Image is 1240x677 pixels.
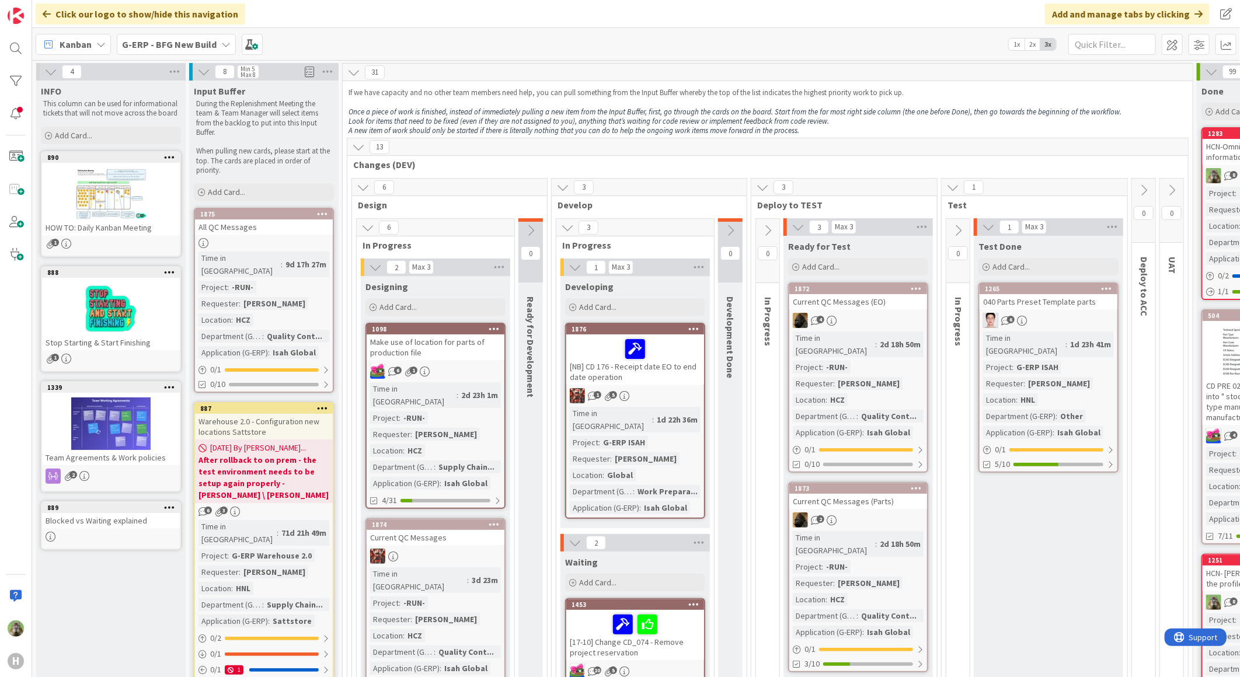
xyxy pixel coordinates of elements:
div: 1098 [372,325,504,333]
div: [PERSON_NAME] [241,297,308,310]
span: : [1235,613,1236,626]
span: : [833,577,835,589]
img: ND [793,512,808,528]
div: G-ERP Warehouse 2.0 [229,549,315,562]
span: 0 / 1 [210,648,221,660]
img: ll [983,313,998,328]
div: 1872 [795,285,927,293]
span: : [825,393,827,406]
div: 1873 [789,483,927,494]
div: 71d 21h 49m [278,526,329,539]
span: 0/10 [210,378,225,390]
div: Project [198,549,227,562]
div: 1098Make use of location for parts of production file [367,324,504,360]
div: 1453 [572,601,704,609]
div: Location [793,593,825,606]
span: : [821,560,823,573]
div: Project [570,436,598,449]
input: Quick Filter... [1068,34,1156,55]
div: Time in [GEOGRAPHIC_DATA] [198,252,281,277]
span: : [833,377,835,390]
span: : [1016,393,1018,406]
div: Time in [GEOGRAPHIC_DATA] [370,382,457,408]
div: Application (G-ERP) [793,426,862,439]
div: Location [1206,219,1239,232]
span: : [652,413,654,426]
div: 1875 [200,210,333,218]
div: Location [1206,646,1239,659]
div: 0/1 [195,362,333,377]
div: HCZ [233,313,253,326]
span: 2 [817,515,824,523]
div: Location [793,393,825,406]
span: Kanban [60,37,92,51]
span: : [1235,187,1236,200]
div: Warehouse 2.0 - Configuration new locations Sattstore [195,414,333,439]
span: 0 / 2 [210,632,221,644]
div: Requester [198,566,239,578]
span: 0 / 1 [804,444,816,456]
div: 1453 [566,599,704,610]
div: Other [1057,410,1086,423]
div: Requester [570,452,610,465]
div: ND [789,512,927,528]
div: 890HOW TO: Daily Kanban Meeting [42,152,180,235]
span: : [399,596,400,609]
span: 7/11 [1218,530,1233,542]
div: Project [198,281,227,294]
div: Global [604,469,636,481]
span: 0 / 1 [995,444,1006,456]
div: 1873Current QC Messages (Parts) [789,483,927,509]
span: : [875,538,877,550]
span: : [231,313,233,326]
span: 6 [1007,316,1015,323]
span: 6 [394,367,402,374]
div: 1875 [195,209,333,219]
div: Project [370,411,399,424]
div: Department (G-ERP) [198,598,262,611]
div: Location [370,444,403,457]
div: 2d 23h 1m [458,389,501,402]
div: 888 [47,268,180,277]
div: Team Agreements & Work policies [42,450,180,465]
span: : [410,613,412,626]
span: 0/10 [804,458,820,470]
span: : [457,389,458,402]
div: 9d 17h 27m [283,258,329,271]
div: Application (G-ERP) [370,477,440,490]
div: [PERSON_NAME] [612,452,680,465]
span: Support [25,2,53,16]
span: : [875,338,877,351]
span: 4/31 [382,494,397,507]
div: Department (G-ERP) [570,485,633,498]
div: Location [370,629,403,642]
div: HCZ [827,593,848,606]
div: 3d 23m [469,574,501,587]
span: : [610,452,612,465]
span: 0 / 1 [804,643,816,655]
span: 0 / 1 [210,364,221,376]
div: Isah Global [864,426,913,439]
span: : [281,258,283,271]
div: Isah Global [1054,426,1103,439]
div: -RUN- [823,560,851,573]
div: 888Stop Starting & Start Finishing [42,267,180,350]
span: 4 [1230,431,1238,439]
div: Application (G-ERP) [370,662,440,675]
div: Project [370,596,399,609]
div: 0/1 [195,647,333,661]
div: 1876 [572,325,704,333]
div: Project [793,560,821,573]
div: Quality Cont... [264,330,325,343]
span: 0 / 1 [210,664,221,676]
div: HCZ [405,444,425,457]
img: TT [8,620,24,637]
div: Application (G-ERP) [198,615,268,627]
div: Department (G-ERP) [370,460,434,473]
span: 5 [609,391,617,399]
div: HNL [1018,393,1038,406]
div: Sattstore [270,615,315,627]
div: Click our logo to show/hide this navigation [36,4,245,25]
div: Requester [983,377,1023,390]
div: 040 Parts Preset Template parts [980,294,1117,309]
